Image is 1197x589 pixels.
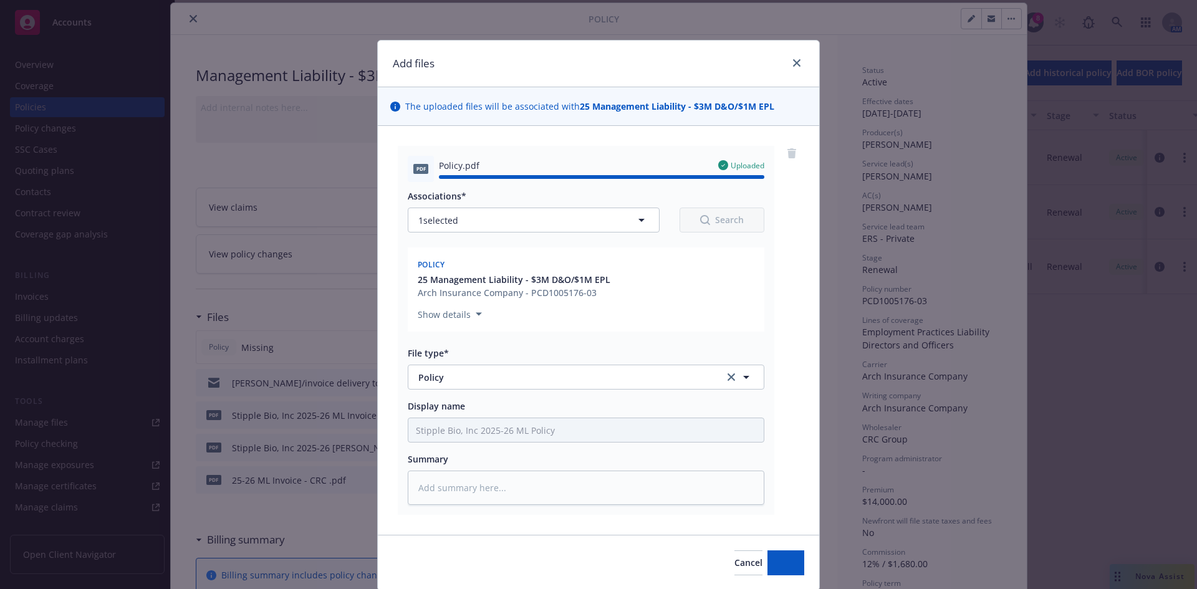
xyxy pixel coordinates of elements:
[408,347,449,359] span: File type*
[408,418,764,442] input: Add display name here...
[408,365,764,390] button: Policyclear selection
[408,453,448,465] span: Summary
[408,400,465,412] span: Display name
[418,371,707,384] span: Policy
[724,370,739,385] a: clear selection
